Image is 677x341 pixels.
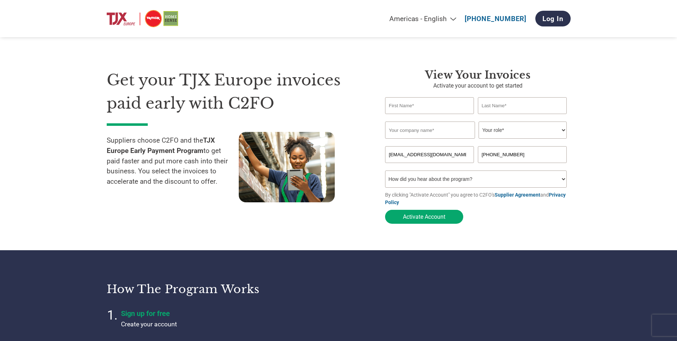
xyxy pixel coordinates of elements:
[239,132,335,202] img: supply chain worker
[121,309,299,318] h4: Sign up for free
[478,115,567,119] div: Invalid last name or last name is too long
[478,97,567,114] input: Last Name*
[107,136,215,155] strong: TJX Europe Early Payment Program
[495,192,540,198] a: Supplier Agreement
[479,122,567,139] select: Title/Role
[478,164,567,168] div: Inavlid Phone Number
[107,9,178,29] img: TJX Europe
[107,282,330,296] h3: How the program works
[535,11,571,26] a: Log In
[385,69,571,81] h3: View Your Invoices
[107,135,239,197] p: Suppliers choose C2FO and the to get paid faster and put more cash into their business. You selec...
[385,97,474,114] input: First Name*
[385,191,571,206] p: By clicking "Activate Account" you agree to C2FO's and
[478,146,567,163] input: Phone*
[385,122,475,139] input: Your company name*
[385,115,474,119] div: Invalid first name or first name is too long
[385,210,463,224] button: Activate Account
[385,192,566,205] a: Privacy Policy
[385,139,567,143] div: Invalid company name or company name is too long
[385,146,474,163] input: Invalid Email format
[385,164,474,168] div: Inavlid Email Address
[385,81,571,90] p: Activate your account to get started
[121,320,299,329] p: Create your account
[465,15,526,23] a: [PHONE_NUMBER]
[107,69,364,115] h1: Get your TJX Europe invoices paid early with C2FO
